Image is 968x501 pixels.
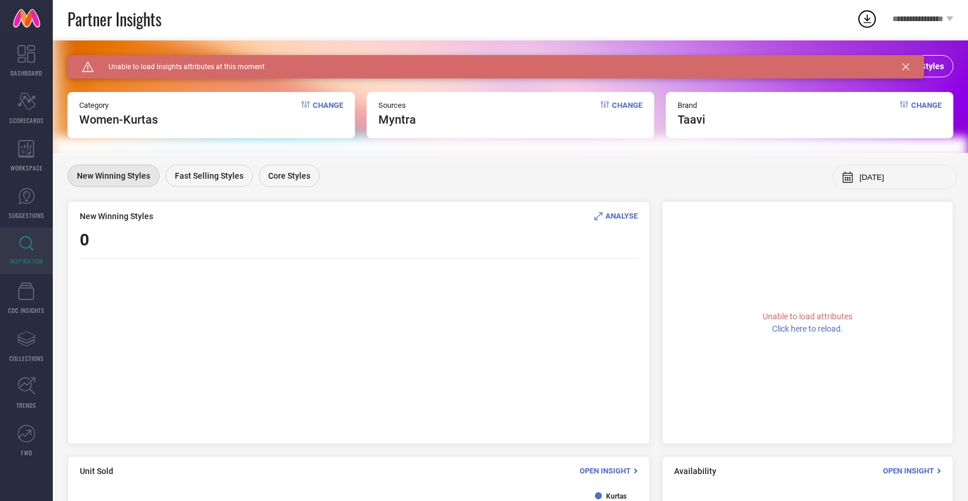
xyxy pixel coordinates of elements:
span: Change [313,101,343,127]
div: Analyse [594,210,638,221]
span: Click here to reload. [772,324,843,333]
span: taavi [678,113,705,127]
span: Availability [674,466,716,476]
input: Select month [859,173,947,182]
span: New Winning Styles [80,212,153,221]
span: DASHBOARD [11,69,42,77]
span: Change [911,101,942,127]
span: myntra [378,113,416,127]
span: Open Insight [883,466,934,475]
span: Sources [378,101,416,110]
span: TRENDS [16,401,36,410]
span: New Winning Styles [77,171,150,180]
span: COLLECTIONS [9,354,44,363]
span: Core Styles [268,171,310,180]
span: Fast Selling Styles [175,171,243,180]
span: INSPIRATION [10,257,43,265]
span: Change [612,101,642,127]
span: ANALYSE [605,212,638,220]
text: Kurtas [606,492,627,500]
span: Unable to load insights attributes at this moment [94,63,265,71]
span: Unit Sold [80,466,113,476]
span: FWD [21,448,32,457]
span: WORKSPACE [11,163,43,172]
span: Partner Insights [67,7,161,31]
span: Category [79,101,158,110]
span: Open Insight [580,466,631,475]
span: 0 [80,230,89,250]
span: SUGGESTIONS [9,211,45,220]
div: Open download list [857,8,878,29]
span: Women-Kurtas [79,113,158,127]
div: Open Insight [580,465,638,476]
span: SCORECARDS [9,116,44,125]
span: Brand [678,101,705,110]
span: Unable to load attributes [763,312,852,321]
span: CDC INSIGHTS [8,306,45,315]
div: Open Insight [883,465,941,476]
